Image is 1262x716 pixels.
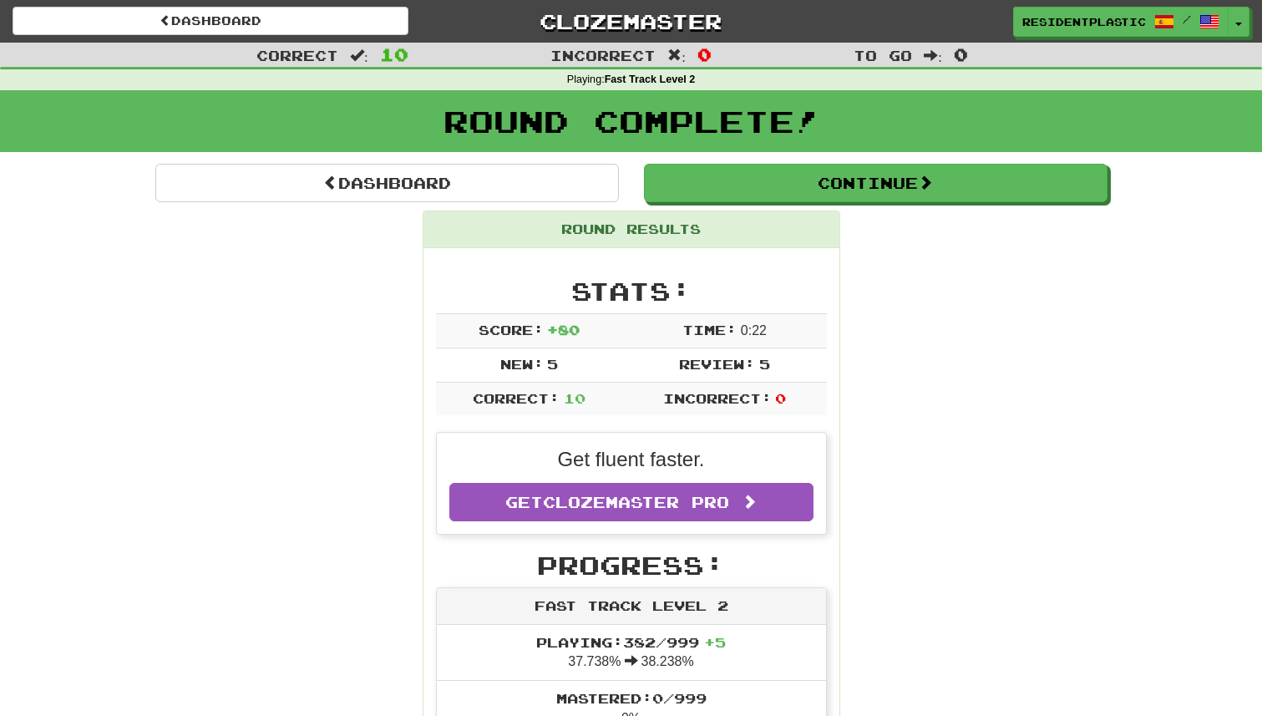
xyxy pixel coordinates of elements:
[704,634,726,650] span: + 5
[644,164,1107,202] button: Continue
[436,551,827,579] h2: Progress:
[536,634,726,650] span: Playing: 382 / 999
[449,445,813,474] p: Get fluent faster.
[667,48,686,63] span: :
[479,322,544,338] span: Score:
[436,277,827,305] h2: Stats:
[155,164,619,202] a: Dashboard
[6,104,1256,138] h1: Round Complete!
[682,322,737,338] span: Time:
[564,390,585,406] span: 10
[605,74,696,85] strong: Fast Track Level 2
[350,48,368,63] span: :
[449,483,813,521] a: GetClozemaster Pro
[256,47,338,63] span: Correct
[1013,7,1229,37] a: ResidentPlastic /
[423,211,839,248] div: Round Results
[473,390,560,406] span: Correct:
[556,690,707,706] span: Mastered: 0 / 999
[1022,14,1146,29] span: ResidentPlastic
[759,356,770,372] span: 5
[924,48,942,63] span: :
[547,322,580,338] span: + 80
[1183,13,1191,25] span: /
[550,47,656,63] span: Incorrect
[663,390,772,406] span: Incorrect:
[380,44,408,64] span: 10
[13,7,408,35] a: Dashboard
[547,356,558,372] span: 5
[741,323,767,338] span: 0 : 22
[433,7,829,36] a: Clozemaster
[854,47,912,63] span: To go
[437,588,826,625] div: Fast Track Level 2
[437,625,826,682] li: 37.738% 38.238%
[775,390,786,406] span: 0
[543,493,729,511] span: Clozemaster Pro
[697,44,712,64] span: 0
[954,44,968,64] span: 0
[500,356,544,372] span: New:
[679,356,755,372] span: Review:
